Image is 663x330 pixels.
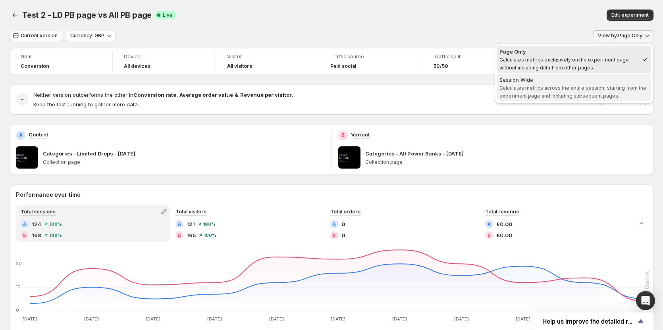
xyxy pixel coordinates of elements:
[227,53,308,70] a: VisitorAll visitors
[16,146,38,169] img: Categories - Limited Drops - 11JUL25
[341,231,345,239] span: 0
[23,222,26,226] h2: A
[84,316,99,322] text: [DATE]
[203,222,216,226] span: 100 %
[66,30,116,41] button: Currency: GBP
[70,33,104,39] span: Currency: GBP
[434,63,448,69] span: 50/50
[636,218,647,229] button: Collapse chart
[178,233,181,238] h2: B
[454,316,469,322] text: [DATE]
[331,316,345,322] text: [DATE]
[607,10,653,21] button: Edit experiment
[330,63,356,69] h4: Paid social
[330,53,411,70] a: Traffic sourcePaid social
[43,159,325,165] p: Collection page
[499,85,646,99] span: Calculates metrics across the entire session, starting from the experiment page and including sub...
[23,233,26,238] h2: B
[163,12,173,18] span: Live
[146,316,160,322] text: [DATE]
[32,220,41,228] span: 124
[16,284,21,290] text: 10
[176,92,178,98] strong: ,
[611,12,649,18] span: Edit experiment
[488,233,491,238] h2: B
[434,53,514,70] a: Traffic split50/50
[16,191,647,199] h2: Performance over time
[29,130,48,138] p: Control
[593,30,653,41] button: View by:Page Only
[207,316,222,322] text: [DATE]
[338,146,360,169] img: Categories - All Power Banks - 11JUL2025
[542,318,636,325] span: Help us improve the detailed report for A/B campaigns
[365,150,464,157] p: Categories - All Power Banks - [DATE]
[16,307,19,313] text: 0
[330,209,360,215] span: Total orders
[496,231,512,239] span: £0.00
[392,316,407,322] text: [DATE]
[499,57,629,71] span: Calculates metrics exclusively on the experiment page without including data from other pages.
[10,10,21,21] button: Back
[542,317,646,326] button: Show survey - Help us improve the detailed report for A/B campaigns
[499,48,638,56] div: Page Only
[179,92,233,98] strong: Average order value
[33,92,293,98] span: Neither version outperforms the other in .
[227,63,252,69] h4: All visitors
[187,220,195,228] span: 121
[124,63,150,69] h4: All devices
[636,291,655,310] div: Open Intercom Messenger
[488,222,491,226] h2: A
[434,54,514,60] span: Traffic split
[516,316,530,322] text: [DATE]
[269,316,284,322] text: [DATE]
[499,76,649,84] div: Session Wide
[21,209,56,215] span: Total sessions
[175,209,206,215] span: Total visitors
[23,316,37,322] text: [DATE]
[485,209,519,215] span: Total revenue
[598,33,642,39] span: View by: Page Only
[178,222,181,226] h2: A
[333,222,336,226] h2: A
[21,53,101,70] a: GoalConversion
[227,54,308,60] span: Visitor
[365,159,648,165] p: Collection page
[21,63,49,69] span: Conversion
[341,220,345,228] span: 0
[21,54,101,60] span: Goal
[32,231,41,239] span: 168
[235,92,239,98] strong: &
[240,92,292,98] strong: Revenue per visitor
[333,233,336,238] h2: B
[187,231,196,239] span: 165
[133,92,176,98] strong: Conversion rate
[124,54,204,60] span: Device
[21,96,24,104] h2: -
[330,54,411,60] span: Traffic source
[33,101,139,107] span: Keep the test running to gather more data.
[341,132,345,138] h2: B
[19,132,23,138] h2: A
[43,150,135,157] p: Categories - Limited Drops - [DATE]
[49,222,62,226] span: 100 %
[22,10,152,20] span: Test 2 - LD PB page vs All PB page
[49,233,62,238] span: 100 %
[21,33,58,39] span: Current version
[124,53,204,70] a: DeviceAll devices
[16,261,22,266] text: 20
[204,233,216,238] span: 100 %
[351,130,370,138] p: Variant
[496,220,512,228] span: £0.00
[10,30,62,41] button: Current version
